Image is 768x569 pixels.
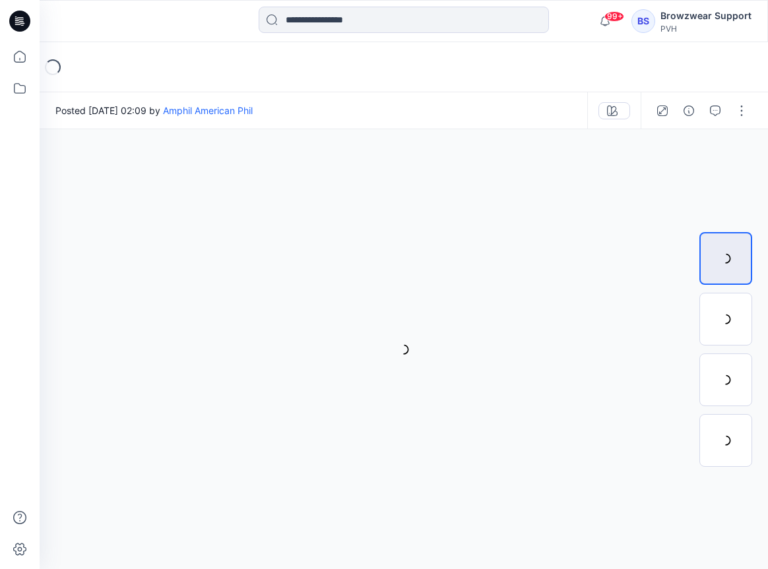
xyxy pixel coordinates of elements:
[55,104,253,117] span: Posted [DATE] 02:09 by
[678,100,699,121] button: Details
[163,105,253,116] a: Amphil American Phil
[660,8,752,24] div: Browzwear Support
[660,24,752,34] div: PVH
[604,11,624,22] span: 99+
[631,9,655,33] div: BS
